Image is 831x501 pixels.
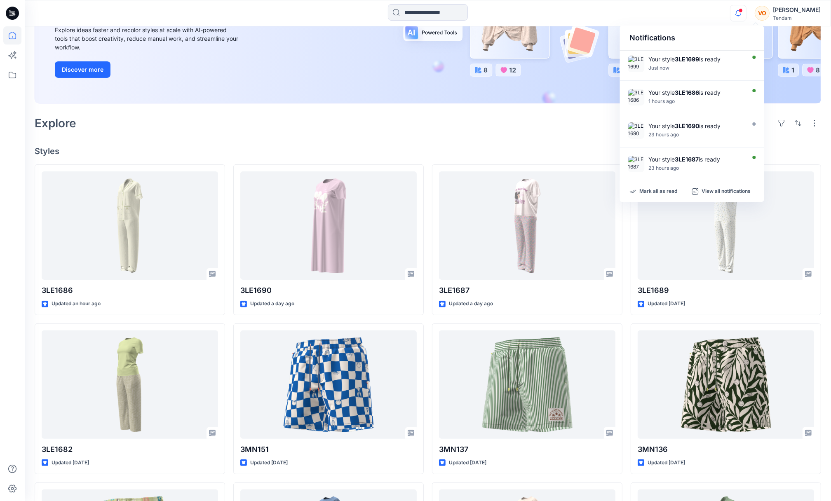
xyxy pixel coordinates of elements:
[648,459,685,467] p: Updated [DATE]
[648,300,685,308] p: Updated [DATE]
[55,61,110,78] button: Discover more
[649,165,744,171] div: Wednesday, August 20, 2025 08:48
[755,6,770,21] div: VO
[35,146,821,156] h4: Styles
[250,459,288,467] p: Updated [DATE]
[449,300,493,308] p: Updated a day ago
[675,156,699,163] strong: 3LE1687
[773,5,821,15] div: [PERSON_NAME]
[42,330,218,439] a: 3LE1682
[240,171,417,280] a: 3LE1690
[42,285,218,296] p: 3LE1686
[42,171,218,280] a: 3LE1686
[628,122,645,139] img: 3LE1690
[628,89,645,105] img: 3LE1686
[439,330,615,439] a: 3MN137
[439,171,615,280] a: 3LE1687
[439,285,615,296] p: 3LE1687
[240,444,417,455] p: 3MN151
[439,444,615,455] p: 3MN137
[649,89,744,96] div: Your style is ready
[35,117,76,130] h2: Explore
[55,26,240,52] div: Explore ideas faster and recolor styles at scale with AI-powered tools that boost creativity, red...
[649,65,744,71] div: Thursday, August 21, 2025 08:11
[702,188,751,195] p: View all notifications
[649,98,744,104] div: Thursday, August 21, 2025 06:42
[649,56,744,63] div: Your style is ready
[675,89,700,96] strong: 3LE1686
[449,459,486,467] p: Updated [DATE]
[240,285,417,296] p: 3LE1690
[240,330,417,439] a: 3MN151
[773,15,821,21] div: Tendam
[649,132,744,138] div: Wednesday, August 20, 2025 08:59
[52,300,101,308] p: Updated an hour ago
[675,56,700,63] strong: 3LE1699
[628,156,645,172] img: 3LE1687
[638,444,814,455] p: 3MN136
[638,330,814,439] a: 3MN136
[649,122,744,129] div: Your style is ready
[628,56,645,72] img: 3LE1699
[638,171,814,280] a: 3LE1689
[52,459,89,467] p: Updated [DATE]
[649,156,744,163] div: Your style is ready
[250,300,294,308] p: Updated a day ago
[638,285,814,296] p: 3LE1689
[42,444,218,455] p: 3LE1682
[640,188,678,195] p: Mark all as read
[55,61,240,78] a: Discover more
[675,122,700,129] strong: 3LE1690
[620,26,764,51] div: Notifications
